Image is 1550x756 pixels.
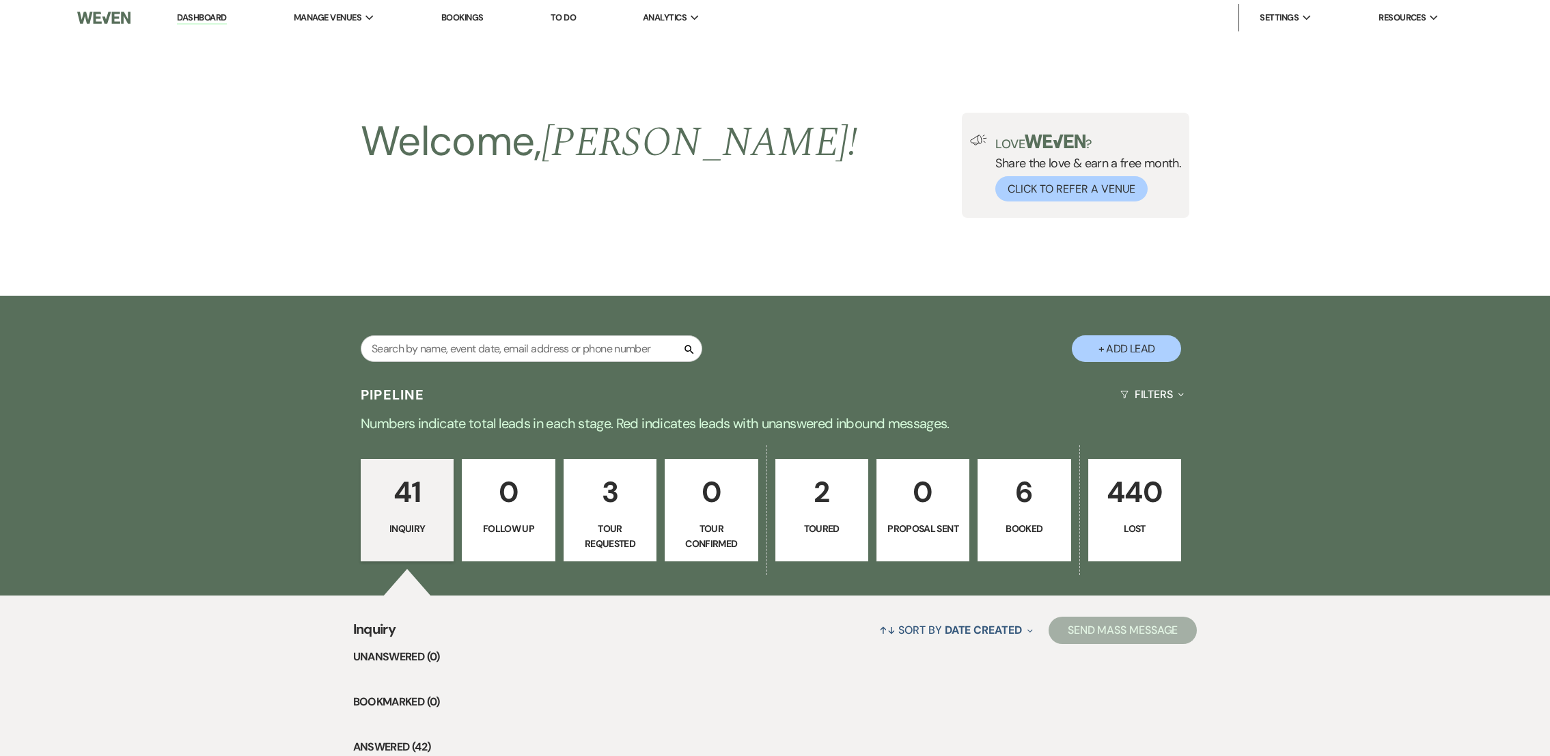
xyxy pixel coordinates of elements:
[353,648,1198,666] li: Unanswered (0)
[986,521,1062,536] p: Booked
[361,459,454,561] a: 41Inquiry
[970,135,987,145] img: loud-speaker-illustration.svg
[1025,135,1085,148] img: weven-logo-green.svg
[471,469,546,515] p: 0
[978,459,1070,561] a: 6Booked
[353,738,1198,756] li: Answered (42)
[542,111,857,174] span: [PERSON_NAME] !
[551,12,576,23] a: To Do
[885,521,960,536] p: Proposal Sent
[1097,521,1172,536] p: Lost
[674,521,749,552] p: Tour Confirmed
[572,469,648,515] p: 3
[665,459,758,561] a: 0Tour Confirmed
[370,521,445,536] p: Inquiry
[353,693,1198,711] li: Bookmarked (0)
[361,385,425,404] h3: Pipeline
[1115,376,1189,412] button: Filters
[1260,11,1299,25] span: Settings
[674,469,749,515] p: 0
[784,521,859,536] p: Toured
[471,521,546,536] p: Follow Up
[1097,469,1172,515] p: 440
[1072,335,1181,362] button: + Add Lead
[945,623,1022,637] span: Date Created
[462,459,555,561] a: 0Follow Up
[784,469,859,515] p: 2
[876,459,969,561] a: 0Proposal Sent
[370,469,445,515] p: 41
[995,176,1148,201] button: Click to Refer a Venue
[885,469,960,515] p: 0
[874,612,1038,648] button: Sort By Date Created
[643,11,687,25] span: Analytics
[177,12,226,25] a: Dashboard
[361,113,857,171] h2: Welcome,
[995,135,1181,150] p: Love ?
[1049,617,1198,644] button: Send Mass Message
[1088,459,1181,561] a: 440Lost
[986,469,1062,515] p: 6
[441,12,484,23] a: Bookings
[353,619,396,648] span: Inquiry
[283,412,1267,434] p: Numbers indicate total leads in each stage. Red indicates leads with unanswered inbound messages.
[564,459,656,561] a: 3Tour Requested
[77,3,130,32] img: Weven Logo
[1379,11,1426,25] span: Resources
[775,459,868,561] a: 2Toured
[294,11,361,25] span: Manage Venues
[572,521,648,552] p: Tour Requested
[987,135,1181,201] div: Share the love & earn a free month.
[361,335,702,362] input: Search by name, event date, email address or phone number
[879,623,896,637] span: ↑↓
